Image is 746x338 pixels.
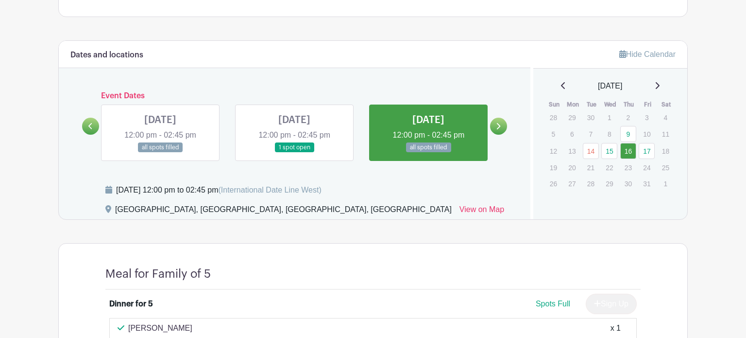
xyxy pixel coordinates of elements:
span: Spots Full [536,300,570,308]
p: 28 [583,176,599,191]
p: 6 [564,126,580,142]
a: 16 [620,143,636,159]
p: 12 [545,143,561,159]
div: x 1 [610,322,621,334]
a: 9 [620,126,636,142]
p: 22 [601,160,617,175]
p: 4 [658,110,674,125]
th: Tue [582,100,601,109]
p: 13 [564,143,580,159]
p: 10 [639,126,655,142]
p: [PERSON_NAME] [128,322,192,334]
p: 21 [583,160,599,175]
p: 8 [601,126,617,142]
p: 18 [658,143,674,159]
p: 30 [583,110,599,125]
p: 11 [658,126,674,142]
p: 2 [620,110,636,125]
th: Wed [601,100,620,109]
p: 31 [639,176,655,191]
th: Sat [657,100,676,109]
p: 7 [583,126,599,142]
div: Dinner for 5 [109,298,153,310]
span: [DATE] [598,80,622,92]
a: 14 [583,143,599,159]
p: 27 [564,176,580,191]
h6: Event Dates [99,91,490,101]
p: 30 [620,176,636,191]
p: 20 [564,160,580,175]
a: View on Map [459,204,504,219]
span: (International Date Line West) [218,186,321,194]
th: Fri [638,100,657,109]
a: 17 [639,143,655,159]
a: 15 [601,143,617,159]
p: 24 [639,160,655,175]
h6: Dates and locations [70,51,143,60]
p: 26 [545,176,561,191]
p: 28 [545,110,561,125]
p: 29 [564,110,580,125]
p: 3 [639,110,655,125]
p: 23 [620,160,636,175]
div: [DATE] 12:00 pm to 02:45 pm [116,184,322,196]
p: 29 [601,176,617,191]
p: 25 [658,160,674,175]
p: 1 [658,176,674,191]
p: 1 [601,110,617,125]
div: [GEOGRAPHIC_DATA], [GEOGRAPHIC_DATA], [GEOGRAPHIC_DATA], [GEOGRAPHIC_DATA] [115,204,452,219]
p: 5 [545,126,561,142]
th: Sun [545,100,564,109]
a: Hide Calendar [619,50,676,58]
h4: Meal for Family of 5 [105,267,211,281]
p: 19 [545,160,561,175]
th: Thu [620,100,639,109]
th: Mon [563,100,582,109]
